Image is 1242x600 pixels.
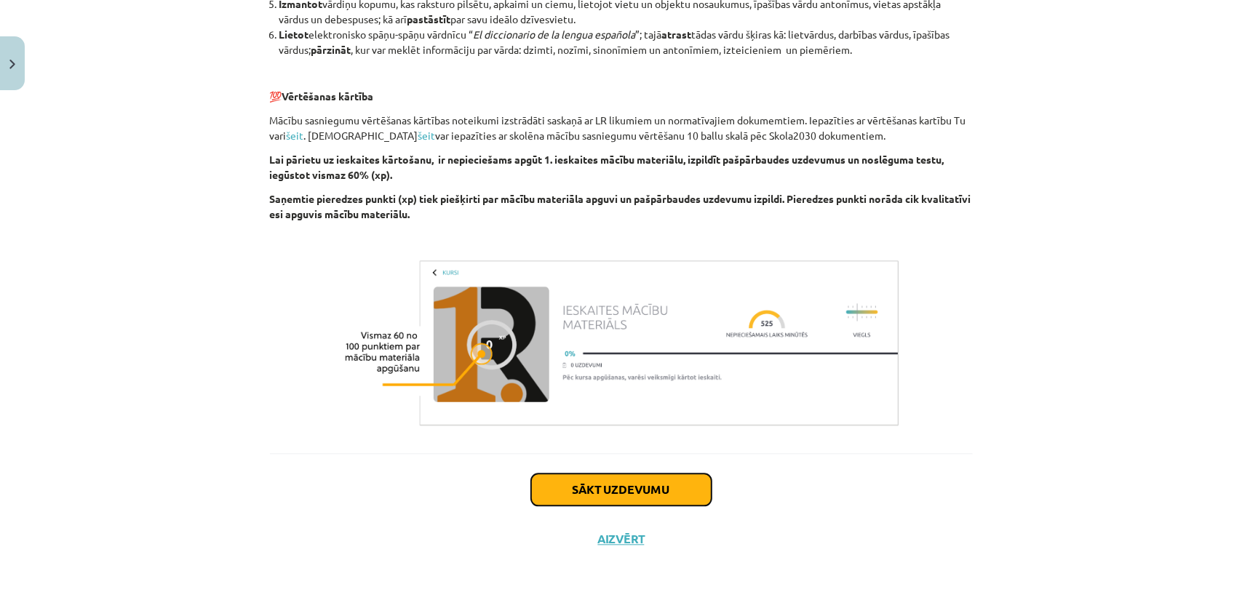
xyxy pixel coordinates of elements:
[594,532,649,546] button: Aizvērt
[418,129,436,142] a: šeit
[282,89,374,103] b: Vērtēšanas kārtība
[311,43,351,56] b: pārzināt
[474,28,636,41] i: El diccionario de la lengua española
[407,12,451,25] b: pastāstīt
[270,89,973,104] p: 💯
[270,192,971,220] b: Saņemtie pieredzes punkti (xp) tiek piešķirti par mācību materiāla apguvi un pašpārbaudes uzdevum...
[531,473,712,505] button: Sākt uzdevumu
[270,113,973,143] p: Mācību sasniegumu vērtēšanas kārtības noteikumi izstrādāti saskaņā ar LR likumiem un normatīvajie...
[9,60,15,69] img: icon-close-lesson-0947bae3869378f0d4975bcd49f059093ad1ed9edebbc8119c70593378902aed.svg
[270,153,944,181] b: Lai pārietu uz ieskaites kārtošanu, ir nepieciešams apgūt 1. ieskaites mācību materiālu, izpildīt...
[287,129,304,142] a: šeit
[662,28,692,41] b: atrast
[279,27,973,57] li: elektronisko spāņu-spāņu vārdnīcu “ ”; tajā tādas vārdu šķiras kā: lietvārdus, darbības vārdus, ī...
[279,28,309,41] b: Lietot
